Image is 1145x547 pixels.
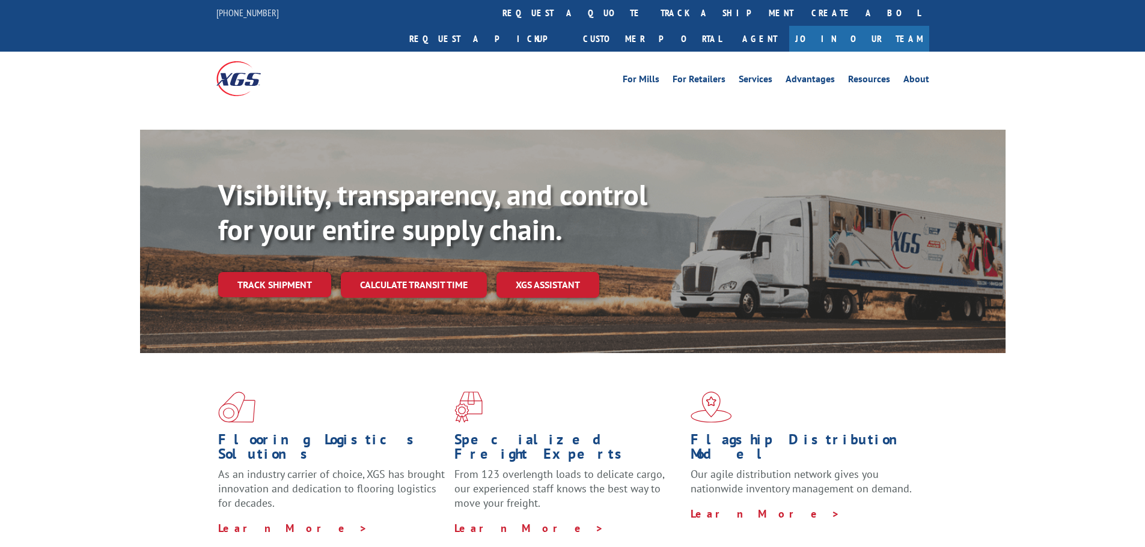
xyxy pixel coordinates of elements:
[341,272,487,298] a: Calculate transit time
[739,74,772,88] a: Services
[730,26,789,52] a: Agent
[903,74,929,88] a: About
[691,507,840,521] a: Learn More >
[216,7,279,19] a: [PHONE_NUMBER]
[454,391,483,423] img: xgs-icon-focused-on-flooring-red
[789,26,929,52] a: Join Our Team
[691,432,918,467] h1: Flagship Distribution Model
[673,74,725,88] a: For Retailers
[454,432,682,467] h1: Specialized Freight Experts
[218,432,445,467] h1: Flooring Logistics Solutions
[786,74,835,88] a: Advantages
[691,391,732,423] img: xgs-icon-flagship-distribution-model-red
[691,467,912,495] span: Our agile distribution network gives you nationwide inventory management on demand.
[496,272,599,298] a: XGS ASSISTANT
[218,521,368,535] a: Learn More >
[218,272,331,297] a: Track shipment
[218,176,647,248] b: Visibility, transparency, and control for your entire supply chain.
[454,467,682,521] p: From 123 overlength loads to delicate cargo, our experienced staff knows the best way to move you...
[400,26,574,52] a: Request a pickup
[623,74,659,88] a: For Mills
[218,391,255,423] img: xgs-icon-total-supply-chain-intelligence-red
[574,26,730,52] a: Customer Portal
[454,521,604,535] a: Learn More >
[218,467,445,510] span: As an industry carrier of choice, XGS has brought innovation and dedication to flooring logistics...
[848,74,890,88] a: Resources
